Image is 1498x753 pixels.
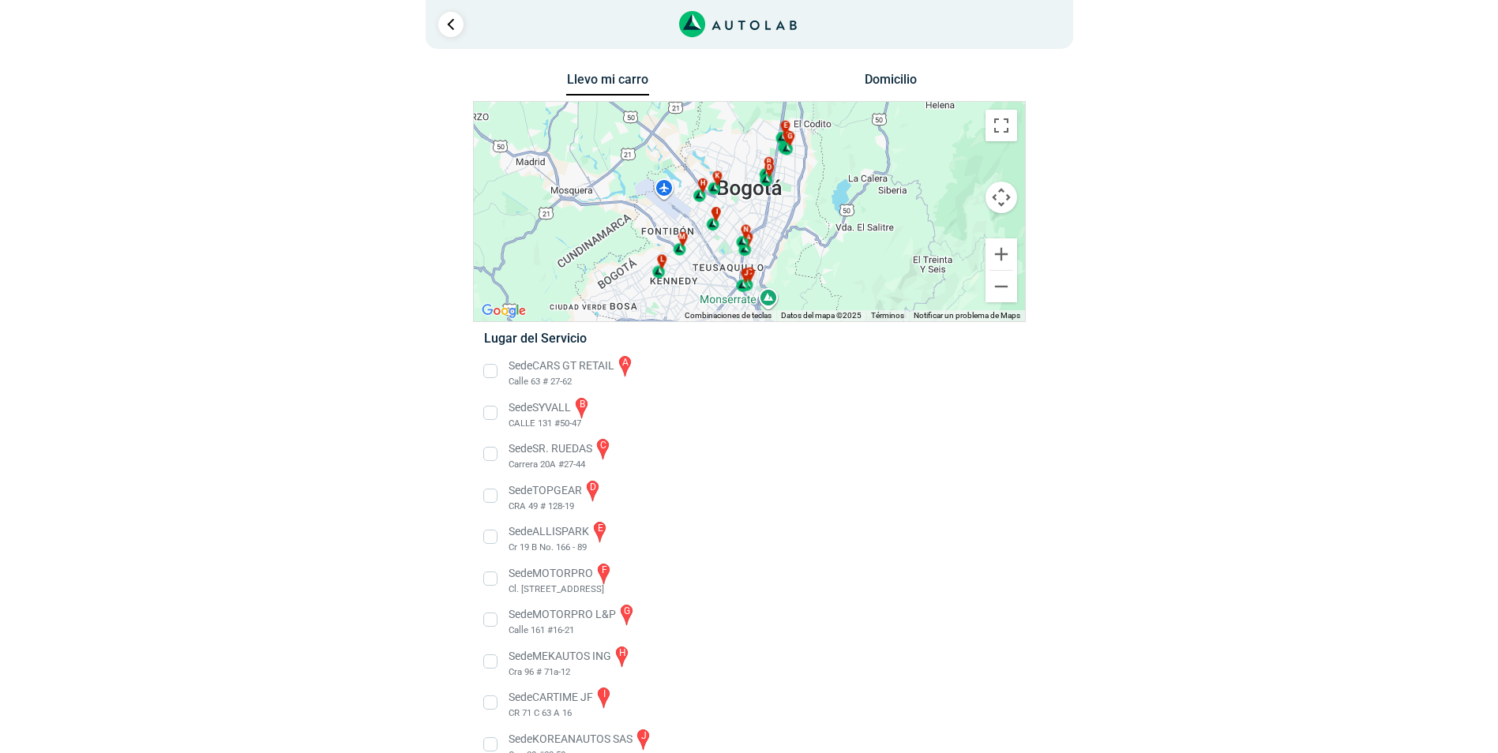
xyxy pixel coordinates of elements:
button: Domicilio [849,72,932,95]
span: g [787,131,792,142]
span: l [660,254,664,265]
a: Abre esta zona en Google Maps (se abre en una nueva ventana) [478,301,530,321]
span: e [783,121,787,132]
a: Términos (se abre en una nueva pestaña) [871,311,904,320]
a: Notificar un problema de Maps [914,311,1020,320]
span: d [767,163,772,174]
span: h [700,178,705,189]
span: j [744,268,748,279]
button: Reducir [986,271,1017,302]
a: Ir al paso anterior [438,12,464,37]
a: Link al sitio de autolab [679,16,797,31]
h5: Lugar del Servicio [484,331,1014,346]
span: i [715,207,718,218]
button: Cambiar a la vista en pantalla completa [986,110,1017,141]
span: n [743,225,748,236]
button: Controles de visualización del mapa [986,182,1017,213]
span: f [786,130,790,141]
img: Google [478,301,530,321]
span: c [747,268,752,279]
button: Combinaciones de teclas [685,310,772,321]
span: m [678,232,685,243]
span: k [715,171,719,182]
button: Ampliar [986,238,1017,270]
button: Llevo mi carro [566,72,649,96]
span: Datos del mapa ©2025 [781,311,862,320]
span: b [766,157,771,168]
